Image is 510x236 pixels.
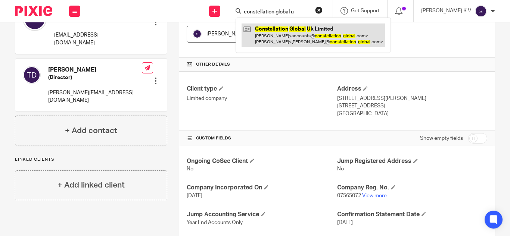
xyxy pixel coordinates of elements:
[187,166,193,172] span: No
[206,31,256,37] span: [PERSON_NAME] K V
[65,125,117,136] h4: + Add contact
[187,184,337,192] h4: Company Incorporated On
[187,211,337,218] h4: Jump Accounting Service
[337,85,487,93] h4: Address
[57,179,125,191] h4: + Add linked client
[315,6,323,14] button: Clear
[48,66,142,74] h4: [PERSON_NAME]
[337,166,344,172] span: No
[243,9,310,16] input: Search
[193,29,202,38] img: svg%3E
[337,193,361,198] span: 07565072
[23,66,41,84] img: svg%3E
[187,220,243,225] span: Year End Accounts Only
[337,157,487,165] h4: Jump Registered Address
[337,110,487,117] p: [GEOGRAPHIC_DATA]
[15,6,52,16] img: Pixie
[187,193,202,198] span: [DATE]
[337,95,487,102] p: [STREET_ADDRESS][PERSON_NAME]
[48,89,142,104] p: [PERSON_NAME][EMAIL_ADDRESS][DOMAIN_NAME]
[421,7,471,15] p: [PERSON_NAME] K V
[196,62,230,67] span: Other details
[351,8,380,13] span: Get Support
[48,74,142,81] h5: (Director)
[187,157,337,165] h4: Ongoing CoSec Client
[15,157,167,163] p: Linked clients
[475,5,487,17] img: svg%3E
[187,95,337,102] p: Limited company
[187,85,337,93] h4: Client type
[337,220,353,225] span: [DATE]
[420,135,463,142] label: Show empty fields
[187,135,337,141] h4: CUSTOM FIELDS
[54,31,137,47] p: [EMAIL_ADDRESS][DOMAIN_NAME]
[337,184,487,192] h4: Company Reg. No.
[337,211,487,218] h4: Confirmation Statement Date
[362,193,387,198] a: View more
[337,102,487,110] p: [STREET_ADDRESS]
